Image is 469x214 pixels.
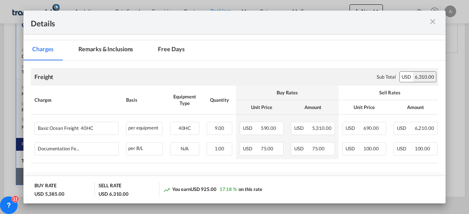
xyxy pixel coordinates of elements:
span: USD [397,125,414,131]
body: Rich Text Editor, editor4 [7,7,128,15]
span: N/A [181,146,189,151]
md-icon: icon-trending-up [163,186,170,194]
div: Sell Rates [342,89,437,96]
md-tab-item: Charges [23,40,62,60]
div: per equipment [126,122,163,135]
span: 100.00 [415,146,430,151]
span: 100.00 [363,146,379,151]
span: USD [243,125,260,131]
md-tab-item: Remarks & Inclusions [70,40,142,60]
div: Basic Ocean Freight [38,122,96,131]
th: Unit Price [236,100,287,114]
div: Buy Rates [240,89,335,96]
span: USD [294,146,311,151]
span: 40HC [79,125,93,131]
th: Unit Price [339,100,390,114]
div: Documentation Fee (DOC) [38,143,96,151]
span: 75.00 [312,146,325,151]
md-icon: icon-close m-3 fg-AAA8AD cursor [428,17,437,26]
span: 75.00 [261,146,274,151]
md-tab-item: Free days [149,40,193,60]
div: BUY RATE [34,182,56,191]
span: USD [294,125,311,131]
th: Amount [390,100,441,114]
div: USD 6,310.00 [99,191,129,197]
span: 690.00 [363,125,379,131]
span: 6,210.00 [415,125,434,131]
div: SELL RATE [99,182,121,191]
div: Charges [34,97,119,103]
div: USD 5,385.00 [34,191,64,197]
span: USD 925.00 [191,186,217,192]
span: 590.00 [261,125,276,131]
div: per B/L [126,142,163,155]
div: Sub Total [377,74,396,80]
div: Details [31,18,398,27]
div: You earn on this rate [163,186,262,194]
div: Equipment Type [170,93,199,106]
span: 40HC [178,125,191,131]
span: 1.00 [215,146,225,151]
th: Amount [287,100,339,114]
div: 6,310.00 [413,72,436,82]
div: Quantity [207,97,232,103]
span: USD [397,146,414,151]
span: USD [346,146,362,151]
span: 5,310.00 [312,125,332,131]
div: USD [400,72,413,82]
span: USD [346,125,362,131]
span: USD [243,146,260,151]
div: Freight [34,73,53,81]
div: Basis [126,97,163,103]
md-pagination-wrapper: Use the left and right arrow keys to navigate between tabs [23,40,200,60]
span: 9.00 [215,125,225,131]
md-dialog: Port of Loading ... [23,11,446,203]
span: 17.18 % [219,186,237,192]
